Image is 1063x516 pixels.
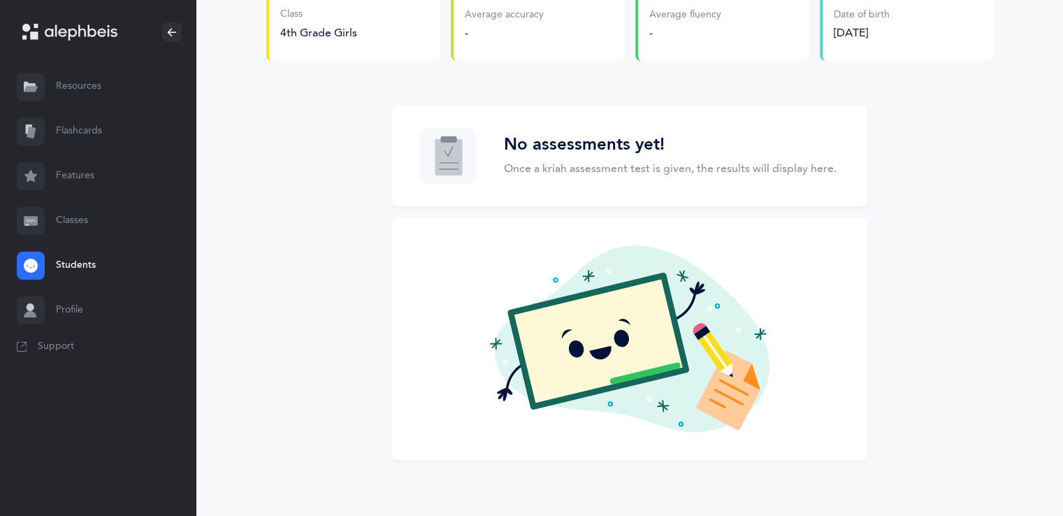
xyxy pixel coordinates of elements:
[280,25,357,41] button: 4th Grade Girls
[504,135,837,155] h3: No assessments yet!
[504,160,837,177] p: Once a kriah assessment test is given, the results will display here.
[465,8,544,22] div: Average accuracy
[834,25,890,41] div: [DATE]
[834,8,890,22] div: Date of birth
[649,8,721,22] div: Average fluency
[38,340,74,354] span: Support
[280,8,357,22] div: Class
[649,25,721,41] div: -
[280,27,357,39] span: 4th Grade Girls
[465,25,544,41] div: -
